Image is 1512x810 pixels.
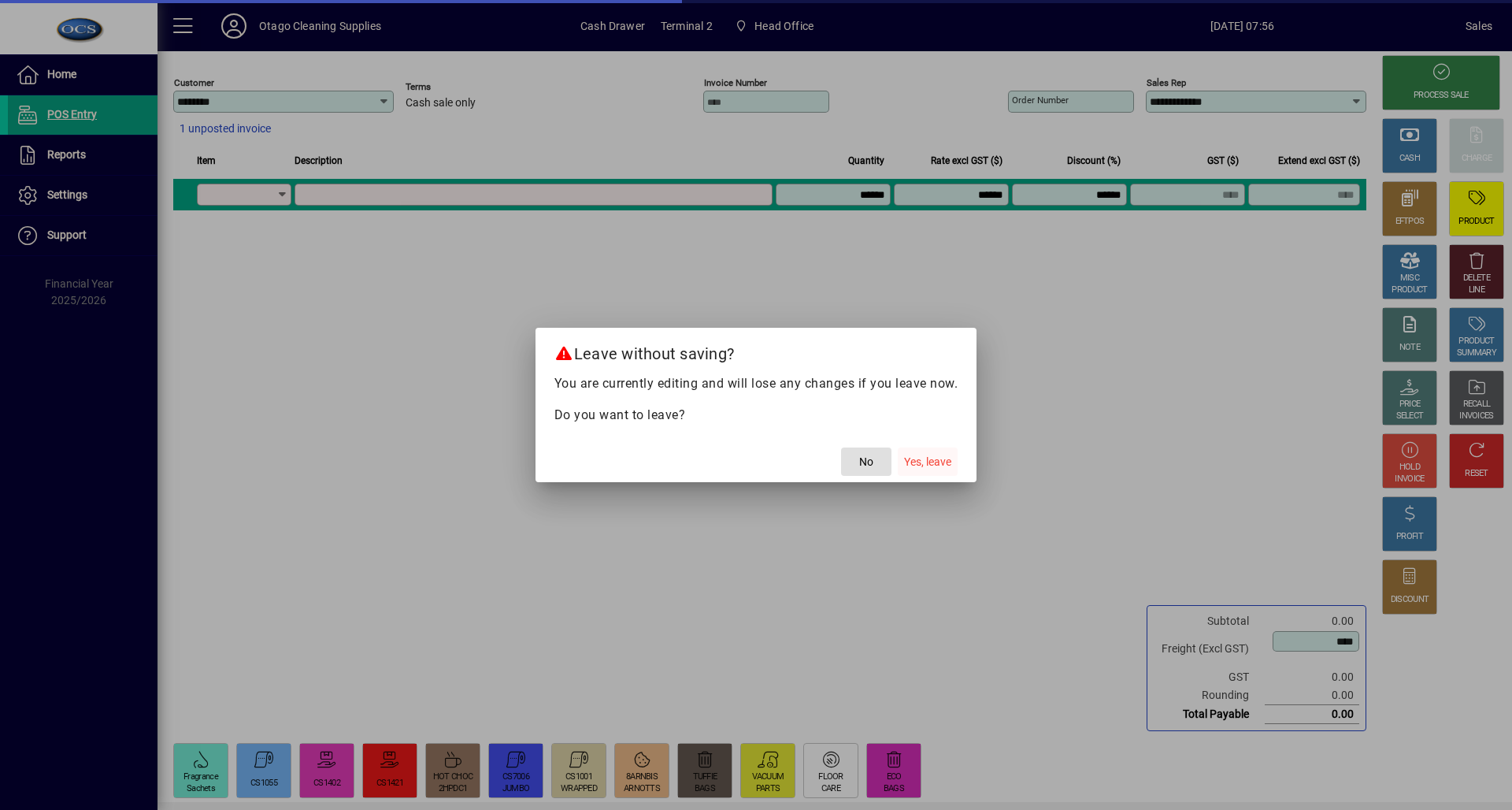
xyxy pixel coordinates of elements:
button: Yes, leave [898,448,958,476]
h2: Leave without saving? [535,328,977,373]
p: You are currently editing and will lose any changes if you leave now. [554,374,958,393]
p: Do you want to leave? [554,406,958,425]
span: No [859,454,873,470]
button: No [841,448,891,476]
span: Yes, leave [904,454,951,470]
